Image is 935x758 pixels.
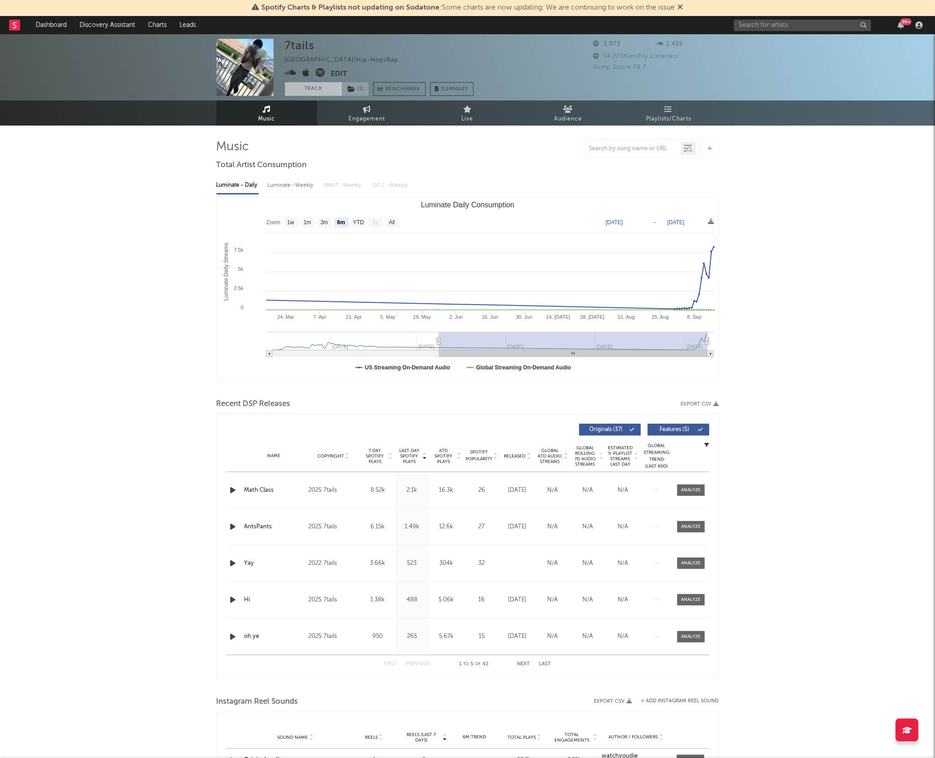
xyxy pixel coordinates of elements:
[308,485,358,496] div: 2025 7tails
[608,522,639,532] div: N/A
[363,559,393,568] div: 3.66k
[285,82,342,96] button: Track
[389,220,395,226] text: All
[346,314,362,320] text: 21. Apr
[337,220,345,226] text: 6m
[632,699,719,704] div: + Add Instagram Reel Sound
[365,364,450,371] text: US Streaming On-Demand Audio
[593,64,647,70] span: Jump Score: 79.7
[452,734,497,741] div: 6M Trend
[573,486,603,495] div: N/A
[900,18,912,25] div: 99 +
[217,197,718,380] svg: Luminate Daily Consumption
[363,448,387,464] span: 7 Day Spotify Plays
[449,314,463,320] text: 2. Jun
[142,16,173,34] a: Charts
[646,114,691,125] span: Playlists/Charts
[421,201,514,209] text: Luminate Daily Consumption
[579,424,641,436] button: Originals(37)
[417,100,518,126] a: Live
[502,632,533,641] div: [DATE]
[687,314,702,320] text: 8. Sep
[303,220,311,226] text: 1m
[244,559,304,568] a: Yay
[593,41,621,47] span: 3,073
[593,53,679,59] span: 14,271 Monthly Listeners
[466,559,498,568] div: 32
[518,662,530,667] button: Next
[502,486,533,495] div: [DATE]
[518,100,618,126] a: Audience
[343,82,369,96] button: (1)
[476,364,571,371] text: Global Streaming On-Demand Audio
[678,4,683,11] span: Dismiss
[262,4,440,11] span: Spotify Charts & Playlists not updating on Sodatone
[244,486,304,495] a: Math Class
[308,521,358,532] div: 2025 7tails
[652,219,657,226] text: →
[516,314,532,320] text: 30. Jun
[538,448,563,464] span: Global ATD Audio Streams
[397,486,427,495] div: 2.1k
[277,314,294,320] text: 24. Mar
[397,448,422,464] span: Last Day Spotify Plays
[466,632,498,641] div: 15
[466,522,498,532] div: 27
[432,595,461,605] div: 5.06k
[244,522,304,532] a: AntsPants
[656,41,683,47] span: 1,455
[432,632,461,641] div: 5.67k
[504,453,526,459] span: Released
[308,595,358,605] div: 2025 7tails
[380,314,396,320] text: 5. May
[238,266,243,272] text: 5k
[608,632,639,641] div: N/A
[173,16,202,34] a: Leads
[407,662,431,667] button: Previous
[244,632,304,641] div: oh ye
[363,595,393,605] div: 1.38k
[285,39,315,52] div: 7tails
[397,595,427,605] div: 488
[234,285,243,291] text: 2.5k
[223,242,229,300] text: Luminate Daily Streams
[363,522,393,532] div: 6.15k
[217,160,307,171] span: Total Artist Consumption
[363,632,393,641] div: 950
[217,178,259,193] div: Luminate - Daily
[432,522,461,532] div: 12.6k
[618,100,719,126] a: Playlists/Charts
[317,100,417,126] a: Engagement
[585,427,627,432] span: Originals ( 37 )
[481,314,498,320] text: 16. Jun
[365,735,378,740] span: Reels
[465,449,492,463] span: Spotify Popularity
[285,55,409,66] div: [GEOGRAPHIC_DATA] | Hip-Hop/Rap
[397,559,427,568] div: 523
[244,453,304,459] div: Name
[539,662,551,667] button: Last
[217,100,317,126] a: Music
[643,442,671,470] div: Global Streaming Trend (Last 60D)
[449,659,499,670] div: 1 5 42
[609,734,658,740] span: Author / Followers
[287,220,294,226] text: 1w
[401,732,442,743] span: Reels (last 7 days)
[898,21,904,29] button: 99+
[648,424,709,436] button: Features(5)
[397,522,427,532] div: 1.49k
[585,145,681,153] input: Search by song name or URL
[641,699,719,704] button: + Add Instagram Reel Sound
[538,522,568,532] div: N/A
[538,632,568,641] div: N/A
[413,314,431,320] text: 19. May
[234,247,243,253] text: 7.5k
[308,558,358,569] div: 2022 7tails
[606,219,623,226] text: [DATE]
[552,732,592,743] span: Total Engagements
[608,559,639,568] div: N/A
[442,87,469,92] span: Summary
[466,486,498,495] div: 26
